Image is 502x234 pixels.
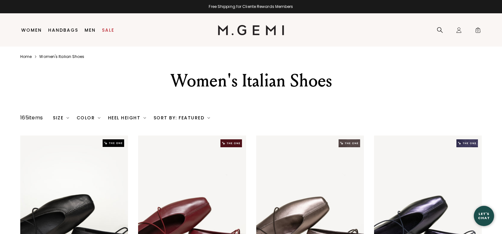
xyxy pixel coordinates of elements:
[98,117,100,119] img: chevron-down.svg
[48,28,78,33] a: Handbags
[218,25,284,35] img: M.Gemi
[102,28,114,33] a: Sale
[475,28,481,35] span: 0
[53,115,69,120] div: Size
[141,69,361,92] div: Women's Italian Shoes
[103,139,124,147] img: The One tag
[20,54,32,59] a: Home
[39,54,84,59] a: Women's italian shoes
[77,115,100,120] div: Color
[143,117,146,119] img: chevron-down.svg
[154,115,210,120] div: Sort By: Featured
[474,212,494,220] div: Let's Chat
[21,28,42,33] a: Women
[67,117,69,119] img: chevron-down.svg
[20,114,43,122] div: 165 items
[108,115,146,120] div: Heel Height
[207,117,210,119] img: chevron-down.svg
[85,28,96,33] a: Men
